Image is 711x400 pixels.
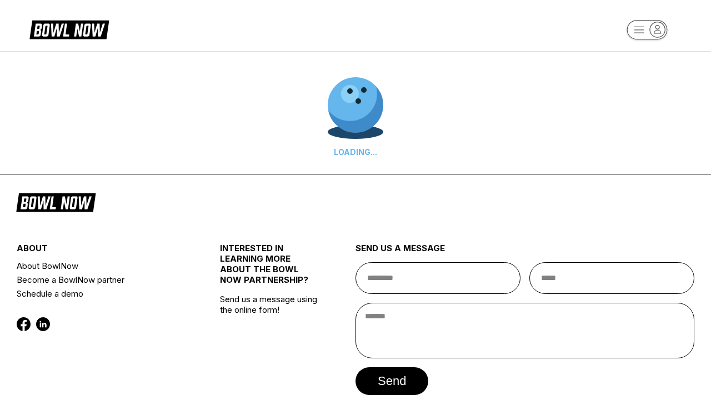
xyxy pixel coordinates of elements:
[328,147,383,157] div: LOADING...
[355,367,428,395] button: send
[17,259,186,273] a: About BowlNow
[220,243,322,294] div: INTERESTED IN LEARNING MORE ABOUT THE BOWL NOW PARTNERSHIP?
[17,273,186,287] a: Become a BowlNow partner
[17,287,186,301] a: Schedule a demo
[17,243,186,259] div: about
[355,243,694,262] div: send us a message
